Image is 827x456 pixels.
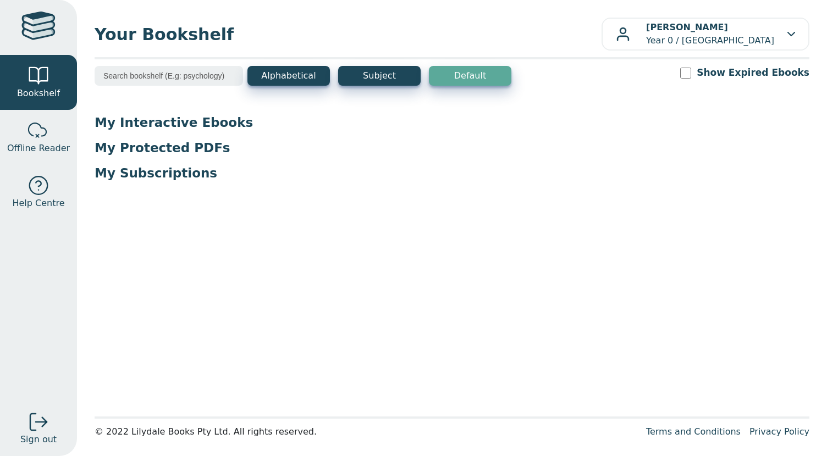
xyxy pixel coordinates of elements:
[602,18,809,51] button: [PERSON_NAME]Year 0 / [GEOGRAPHIC_DATA]
[247,66,330,86] button: Alphabetical
[95,140,809,156] p: My Protected PDFs
[646,426,741,437] a: Terms and Conditions
[95,66,243,86] input: Search bookshelf (E.g: psychology)
[95,22,602,47] span: Your Bookshelf
[697,66,809,80] label: Show Expired Ebooks
[17,87,60,100] span: Bookshelf
[429,66,511,86] button: Default
[646,22,728,32] b: [PERSON_NAME]
[7,142,70,155] span: Offline Reader
[338,66,421,86] button: Subject
[95,165,809,181] p: My Subscriptions
[749,426,809,437] a: Privacy Policy
[12,197,64,210] span: Help Centre
[646,21,774,47] p: Year 0 / [GEOGRAPHIC_DATA]
[20,433,57,446] span: Sign out
[95,425,637,438] div: © 2022 Lilydale Books Pty Ltd. All rights reserved.
[95,114,809,131] p: My Interactive Ebooks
